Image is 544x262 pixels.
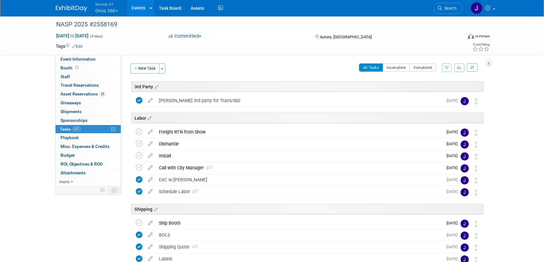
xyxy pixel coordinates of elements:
a: edit [145,153,156,159]
a: Budget [55,151,121,160]
div: Freight RTN from Show [156,127,443,137]
span: Misc. Expenses & Credits [61,144,109,149]
a: Tasks62% [55,125,121,134]
a: Refresh [467,63,478,72]
i: Move task [475,189,478,195]
div: In-Person [475,34,490,39]
img: Jamie Dunn [471,2,483,14]
span: to [69,33,75,38]
span: [DATE] [446,154,461,158]
span: 2 [204,166,212,170]
a: ROI, Objectives & ROO [55,160,121,168]
span: Shipments [61,109,82,114]
a: edit [145,141,156,147]
span: Booth not reserved yet [74,65,80,70]
div: Install [156,150,443,161]
a: Playbook [55,134,121,142]
span: Playbook [61,135,79,140]
span: Asset Reservations [61,91,106,96]
span: Attachments [61,170,86,175]
a: more [55,177,121,186]
span: [DATE] [DATE] [56,33,89,39]
a: edit [145,189,156,194]
a: edit [145,256,156,262]
div: Ship Booth [156,218,443,228]
a: Edit sections [146,115,151,121]
i: Move task [475,166,478,172]
td: Toggle Event Tabs [108,186,121,194]
a: Edit sections [152,206,158,212]
a: edit [145,98,156,103]
div: NASP 2025 #2558169 [54,19,453,30]
a: edit [145,129,156,135]
a: Travel Reservations [55,81,121,90]
img: Jamie Dunn [461,243,469,252]
a: edit [145,165,156,171]
span: Nimlok KY [95,1,118,8]
span: [DATE] [446,142,461,146]
i: Move task [475,154,478,160]
a: Giveaways [55,99,121,107]
i: Move task [475,142,478,148]
img: Jamie Dunn [461,220,469,228]
span: [DATE] [446,130,461,134]
span: [DATE] [446,221,461,225]
i: Move task [475,177,478,183]
button: Committed [166,33,204,40]
a: Sponsorships [55,116,121,125]
img: Format-Inperson.png [468,34,474,39]
button: Completed [409,63,436,72]
td: Tags [56,43,82,49]
div: Shipping Quote [156,242,443,252]
span: Event Information [61,57,96,62]
img: Jamie Dunn [461,152,469,161]
span: [DATE] [446,177,461,182]
img: Jamie Dunn [461,128,469,137]
i: Move task [475,245,478,251]
div: Event Rating [473,43,489,46]
span: [DATE] [446,98,461,103]
button: All Tasks [359,63,383,72]
td: Personalize Event Tab Strip [97,186,108,194]
div: 3rd Party [131,81,484,92]
i: Move task [475,233,478,239]
div: Shipping [131,204,484,214]
span: more [59,179,69,184]
div: BOLS [156,230,443,240]
a: edit [145,232,156,238]
img: Jamie Dunn [461,140,469,149]
button: Incomplete [383,63,410,72]
span: 62% [72,127,81,131]
div: EAC w/[PERSON_NAME] [156,174,443,185]
span: Giveaways [61,100,81,105]
div: Schedule Labor [156,186,443,197]
img: Jamie Dunn [461,176,469,184]
a: Edit sections [153,83,158,90]
span: Travel Reservations [61,83,99,88]
img: ExhibitDay [56,5,87,12]
img: Jamie Dunn [461,164,469,172]
span: [DATE] [446,189,461,194]
button: New Task [130,63,159,74]
a: Edit [72,44,82,49]
span: (4 days) [90,34,103,38]
i: Move task [475,130,478,136]
span: ROI, Objectives & ROO [61,161,103,166]
a: Shipments [55,107,121,116]
span: [DATE] [446,245,461,249]
i: Move task [475,221,478,227]
div: Labor [131,113,484,123]
a: Booth [55,64,121,72]
span: 2 [190,190,198,194]
a: Misc. Expenses & Credits [55,142,121,151]
img: Jamie Dunn [461,97,469,105]
img: Jamie Dunn [461,188,469,196]
span: Budget [61,153,75,158]
a: Attachments [55,169,121,177]
i: Move task [475,98,478,104]
a: Search [434,3,462,14]
div: Call with City Manager [156,162,443,173]
div: Dismantle [156,139,443,149]
div: Event Format [425,33,490,42]
span: Booth [61,65,80,70]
